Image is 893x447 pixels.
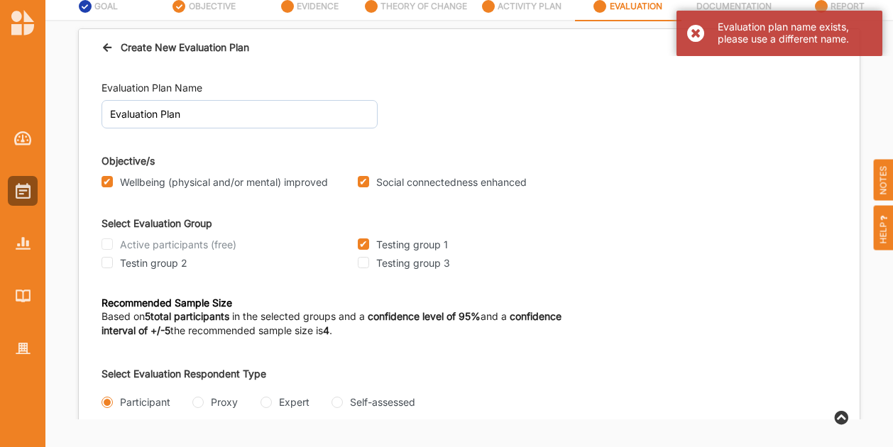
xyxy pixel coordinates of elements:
a: Activities [8,176,38,206]
div: Self-assessed [350,394,415,409]
div: Participant [120,394,170,409]
img: Organisation [16,343,31,355]
div: Evaluation plan name exists, please use a different name. [718,21,872,45]
label: Based on in the selected groups and a and a the recommended sample size is . [102,309,587,338]
b: 5 total participants [145,310,229,322]
label: EVIDENCE [297,1,339,12]
img: Reports [16,237,31,249]
a: Organisation [8,333,38,363]
label: Evaluation Plan Name [102,81,202,95]
img: Activities [16,183,31,199]
div: Select Evaluation Group [102,216,837,231]
a: Library [8,281,38,311]
img: logo [11,10,34,35]
div: Objective/s [102,153,837,168]
label: Social connectedness enhanced [376,176,527,189]
a: Reports [8,228,38,258]
div: Create New Evaluation Plan [102,40,249,55]
img: Library [16,289,31,302]
b: 4 [323,324,329,336]
div: Proxy [211,394,238,409]
label: GOAL [94,1,118,12]
a: Dashboard [8,123,38,153]
div: Recommended Sample Size [102,297,587,309]
div: Expert [279,394,309,409]
label: Testing group 1 [376,238,448,251]
label: Testing group 3 [376,257,450,270]
img: Dashboard [14,131,32,145]
label: THEORY OF CHANGE [380,1,467,12]
label: EVALUATION [610,1,662,12]
label: Wellbeing (physical and/or mental) improved [120,176,328,189]
div: Select Evaluation Respondent Type [102,368,469,380]
label: ACTIVITY PLAN [498,1,561,12]
b: confidence level of 95% [368,310,481,322]
label: OBJECTIVE [189,1,236,12]
label: Testin group 2 [120,257,187,270]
